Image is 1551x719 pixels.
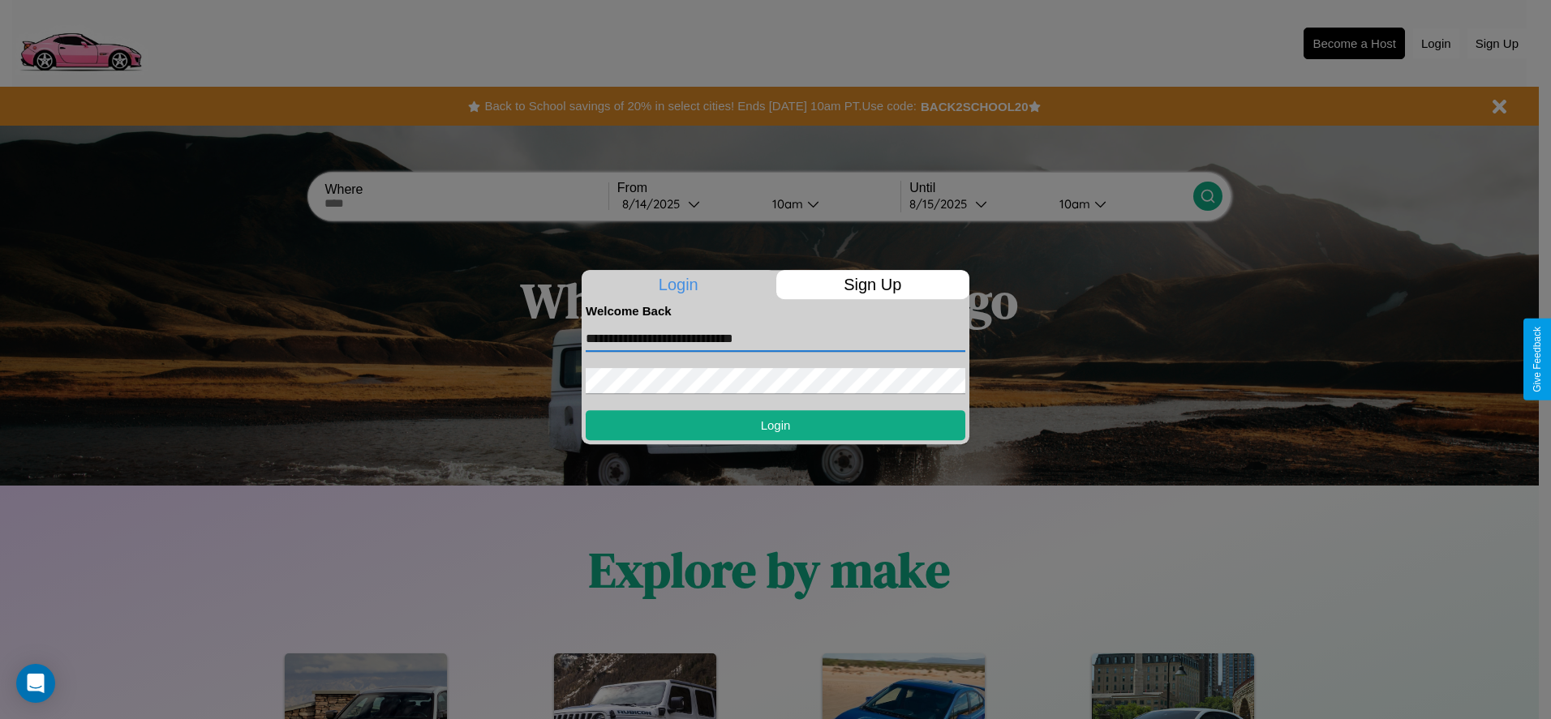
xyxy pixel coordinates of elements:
p: Login [582,270,775,299]
div: Give Feedback [1532,327,1543,392]
button: Login [586,410,965,440]
h4: Welcome Back [586,304,965,318]
p: Sign Up [776,270,970,299]
div: Open Intercom Messenger [16,664,55,703]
